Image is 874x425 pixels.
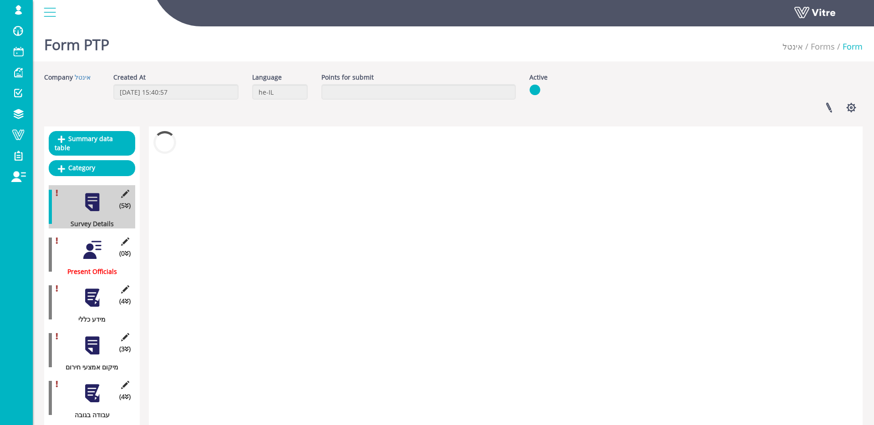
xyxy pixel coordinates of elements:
[835,41,863,53] li: Form
[119,297,131,306] span: (4 )
[321,73,374,82] label: Points for submit
[49,219,128,228] div: Survey Details
[49,267,128,276] div: Present Officials
[49,315,128,324] div: מידע כללי
[44,73,73,82] label: Company
[49,363,128,372] div: מיקום אמצעי חירום
[49,410,128,420] div: עבודה בגובה
[529,84,540,96] img: yes
[119,201,131,210] span: (5 )
[783,41,803,52] a: אינטל
[252,73,282,82] label: Language
[119,344,131,354] span: (3 )
[49,160,135,176] a: Category
[119,249,131,258] span: (0 )
[44,23,109,61] h1: Form PTP
[75,73,91,81] a: אינטל
[811,41,835,52] a: Forms
[119,392,131,401] span: (4 )
[529,73,548,82] label: Active
[49,131,135,156] a: Summary data table
[113,73,146,82] label: Created At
